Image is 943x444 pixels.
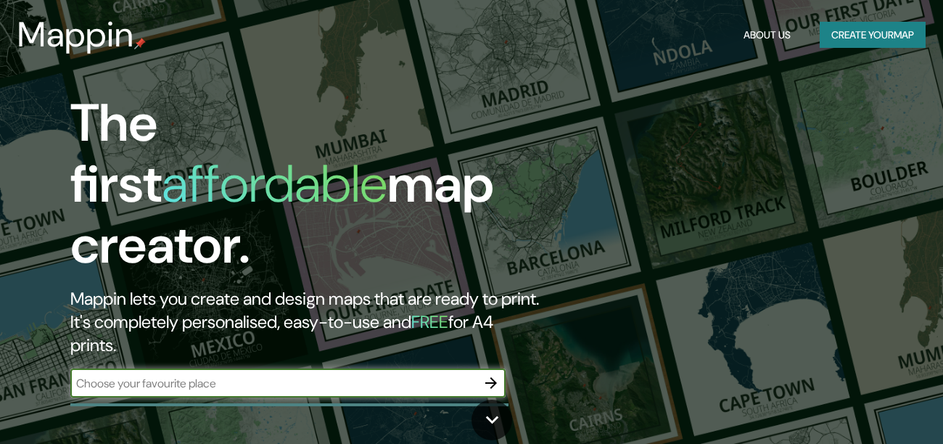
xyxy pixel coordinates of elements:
[70,287,542,357] h2: Mappin lets you create and design maps that are ready to print. It's completely personalised, eas...
[162,150,387,218] h1: affordable
[134,38,146,49] img: mappin-pin
[17,15,134,55] h3: Mappin
[70,93,542,287] h1: The first map creator.
[411,311,448,333] h5: FREE
[738,22,796,49] button: About Us
[70,375,477,392] input: Choose your favourite place
[820,22,926,49] button: Create yourmap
